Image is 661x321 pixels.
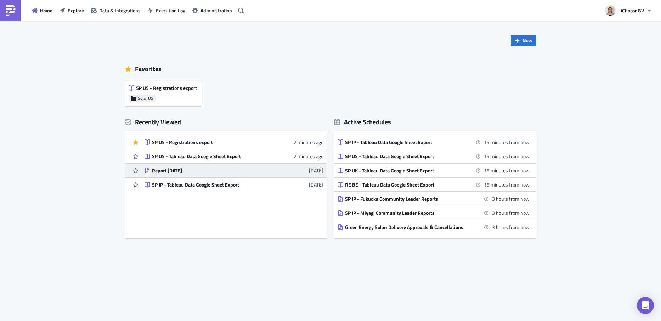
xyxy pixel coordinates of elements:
[484,138,530,146] time: 2025-09-30 16:00
[152,139,276,145] div: SP US - Registrations export
[145,135,323,149] a: SP US - Registrations export2 minutes ago
[99,7,141,14] span: Data & Integrations
[294,138,323,146] time: 2025-09-30T19:43:08Z
[125,78,205,106] a: SP US - Registrations exportSolar US
[338,178,530,191] a: RE BE - Tableau Data Google Sheet Export15 minutes from now
[144,5,189,16] button: Execution Log
[138,96,153,101] span: Solar US
[345,224,469,230] div: Green Energy Solar: Delivery Approvals & Cancellations
[40,7,52,14] span: Home
[145,149,323,163] a: SP US - Tableau Data Google Sheet Export2 minutes ago
[338,164,530,177] a: SP UK - Tableau Data Google Sheet Export15 minutes from now
[28,5,56,16] button: Home
[68,7,84,14] span: Explore
[136,85,197,91] span: SP US - Registrations export
[200,7,232,14] span: Administration
[56,5,87,16] button: Explore
[338,192,530,206] a: SP JP - Fukuoka Community Leader Reports3 hours from now
[309,181,323,188] time: 2025-08-27T13:44:47Z
[492,223,530,231] time: 2025-09-30 19:00
[338,149,530,163] a: SP US - Tableau Data Google Sheet Export15 minutes from now
[334,118,391,126] div: Active Schedules
[5,5,16,16] img: PushMetrics
[125,117,327,127] div: Recently Viewed
[345,139,469,145] div: SP JP - Tableau Data Google Sheet Export
[492,209,530,217] time: 2025-09-30 19:00
[492,195,530,202] time: 2025-09-30 19:00
[345,196,469,202] div: SP JP - Fukuoka Community Leader Reports
[189,5,236,16] button: Administration
[338,220,530,234] a: Green Energy Solar: Delivery Approvals & Cancellations3 hours from now
[152,167,276,174] div: Report [DATE]
[637,297,654,314] div: Open Intercom Messenger
[522,37,532,44] span: New
[511,35,536,46] button: New
[152,153,276,160] div: SP US - Tableau Data Google Sheet Export
[338,135,530,149] a: SP JP - Tableau Data Google Sheet Export15 minutes from now
[294,153,323,160] time: 2025-09-30T19:43:05Z
[621,7,644,14] span: iChoosr BV
[338,206,530,220] a: SP JP - Miyagi Community Leader Reports3 hours from now
[345,167,469,174] div: SP UK - Tableau Data Google Sheet Export
[601,3,656,18] button: iChoosr BV
[87,5,144,16] button: Data & Integrations
[345,210,469,216] div: SP JP - Miyagi Community Leader Reports
[484,153,530,160] time: 2025-09-30 16:00
[309,167,323,174] time: 2025-09-08T13:57:50Z
[345,182,469,188] div: RE BE - Tableau Data Google Sheet Export
[145,178,323,191] a: SP JP - Tableau Data Google Sheet Export[DATE]
[484,181,530,188] time: 2025-09-30 16:00
[152,182,276,188] div: SP JP - Tableau Data Google Sheet Export
[145,164,323,177] a: Report [DATE][DATE]
[125,64,536,74] div: Favorites
[156,7,185,14] span: Execution Log
[345,153,469,160] div: SP US - Tableau Data Google Sheet Export
[604,5,616,17] img: Avatar
[484,167,530,174] time: 2025-09-30 16:00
